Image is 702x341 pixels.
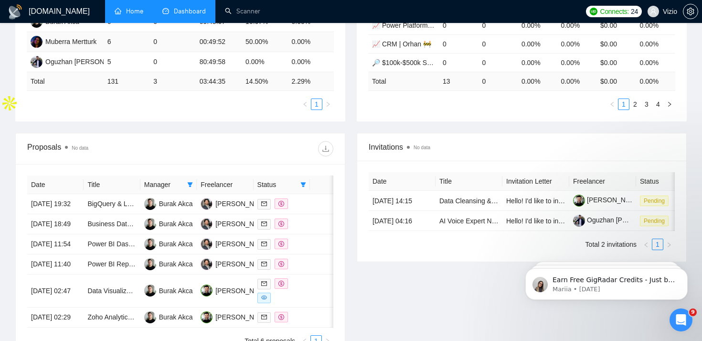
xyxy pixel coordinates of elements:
[663,239,675,250] button: right
[372,40,431,48] a: 📈 CRM | Orhan 🚧
[518,72,557,90] td: 0.00 %
[84,194,140,214] td: BigQuery & Looker Studio Expert to Optimise Slow GA4 + Google Ads Dashboard (Pre-Blended Data)
[288,52,334,72] td: 0.00%
[201,313,270,320] a: OG[PERSON_NAME]
[159,286,193,296] div: Burak Akca
[185,177,195,192] span: filter
[8,4,23,20] img: logo
[288,32,334,52] td: 0.00%
[596,53,636,72] td: $0.00
[144,218,156,230] img: BA
[174,7,206,15] span: Dashboard
[319,145,333,153] span: download
[439,34,479,53] td: 0
[215,312,270,322] div: [PERSON_NAME]
[278,281,284,286] span: dollar
[369,191,436,211] td: [DATE] 14:15
[478,34,518,53] td: 0
[87,287,141,295] a: Data Visualization
[261,241,267,247] span: mail
[149,72,195,91] td: 3
[652,239,663,250] li: 1
[144,260,193,267] a: BABurak Akca
[650,8,657,15] span: user
[225,7,260,15] a: searchScanner
[666,242,672,248] span: right
[45,56,129,67] div: Oguzhan [PERSON_NAME]
[518,16,557,34] td: 0.00%
[84,275,140,308] td: Data Visualization
[144,240,193,247] a: BABurak Akca
[478,16,518,34] td: 0
[201,220,290,227] a: OK[PERSON_NAME] Yalcin
[436,172,502,191] th: Title
[261,281,267,286] span: mail
[318,141,333,156] button: download
[278,221,284,227] span: dollar
[27,72,104,91] td: Total
[84,308,140,328] td: Zoho Analytics Expert Needed for Custom Sales & Marketing Dashboards + Automated Reporting
[278,261,284,267] span: dollar
[201,218,213,230] img: OK
[27,275,84,308] td: [DATE] 02:47
[104,52,149,72] td: 5
[640,196,669,206] span: Pending
[557,16,596,34] td: 0.00%
[368,72,439,90] td: Total
[215,239,290,249] div: [PERSON_NAME] Yalcin
[502,172,569,191] th: Invitation Letter
[104,32,149,52] td: 6
[518,34,557,53] td: 0.00%
[439,16,479,34] td: 0
[201,286,270,294] a: OG[PERSON_NAME]
[27,214,84,234] td: [DATE] 18:49
[640,197,672,204] a: Pending
[242,72,287,91] td: 14.50 %
[27,234,84,254] td: [DATE] 11:54
[31,37,96,45] a: MMMuberra Mertturk
[72,145,88,151] span: No data
[636,72,675,90] td: 0.00 %
[261,314,267,320] span: mail
[261,221,267,227] span: mail
[288,72,334,91] td: 2.29 %
[436,191,502,211] td: Data Cleansing & Governance Specialist - Odoo Integration & Ultra-Secure Validation
[261,201,267,207] span: mail
[640,217,672,224] a: Pending
[196,72,242,91] td: 03:44:35
[585,239,637,250] li: Total 2 invitations
[187,182,193,187] span: filter
[159,312,193,322] div: Burak Akca
[27,194,84,214] td: [DATE] 19:32
[557,34,596,53] td: 0.00%
[201,285,213,297] img: OG
[573,215,585,227] img: c15QXSkTbf_nDUAgF2qRKoc9GqDTrm_ONu9nmeYNN62MsHvhNmVjYFMQx5sUhfyAvI
[27,141,181,156] div: Proposals
[27,176,84,194] th: Date
[414,145,430,150] span: No data
[196,32,242,52] td: 00:49:52
[631,6,638,17] span: 24
[201,199,290,207] a: OK[PERSON_NAME] Yalcin
[197,176,253,194] th: Freelancer
[115,7,143,15] a: homeHome
[31,57,129,65] a: OTOguzhan [PERSON_NAME]
[201,311,213,323] img: OG
[144,179,183,190] span: Manager
[144,285,156,297] img: BA
[590,8,597,15] img: upwork-logo.png
[369,211,436,231] td: [DATE] 04:16
[439,217,606,225] a: AI Voice Expert Needed for Voice AI Agent Management
[84,254,140,275] td: Power BI Reporting Dashboard for Medical Office
[201,240,290,247] a: OK[PERSON_NAME] Yalcin
[144,313,193,320] a: BABurak Akca
[201,260,290,267] a: OK[PERSON_NAME] Yalcin
[159,259,193,269] div: Burak Akca
[278,241,284,247] span: dollar
[557,72,596,90] td: 0.00 %
[600,6,629,17] span: Connects:
[261,295,267,300] span: eye
[683,4,698,19] button: setting
[257,179,297,190] span: Status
